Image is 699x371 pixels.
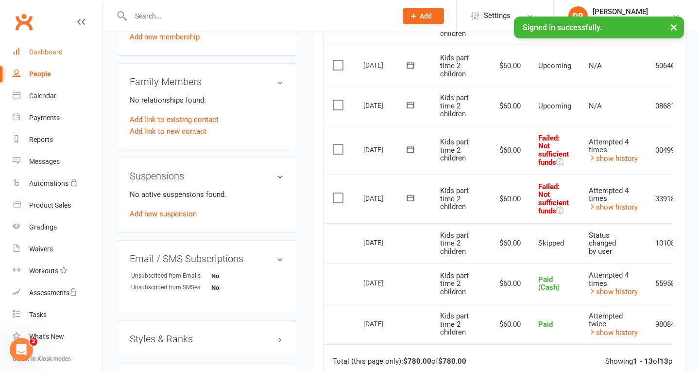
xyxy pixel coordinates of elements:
[589,186,629,203] span: Attempted 4 times
[484,5,511,27] span: Settings
[488,304,529,345] td: $60.00
[13,173,102,194] a: Automations
[538,102,571,110] span: Upcoming
[538,182,569,216] span: Failed
[538,182,569,216] span: : Not sufficient funds
[538,275,560,292] span: Paid (Cash)
[523,23,602,32] span: Signed in successfully.
[647,126,692,175] td: 0049939
[29,158,60,165] div: Messages
[29,267,58,275] div: Workouts
[13,282,102,304] a: Assessments
[440,53,469,78] span: Kids part time 2 children
[10,338,33,361] iframe: Intercom live chat
[647,86,692,126] td: 0868178
[589,102,602,110] span: N/A
[593,7,657,16] div: [PERSON_NAME]
[440,231,469,256] span: Kids part time 2 children
[589,312,623,329] span: Attempted twice
[538,61,571,70] span: Upcoming
[538,239,564,247] span: Skipped
[363,142,408,157] div: [DATE]
[363,57,408,72] div: [DATE]
[29,333,64,340] div: What's New
[29,136,53,143] div: Reports
[29,92,56,100] div: Calendar
[538,320,553,329] span: Paid
[440,138,469,162] span: Kids part time 2 children
[589,231,616,256] span: Status changed by user
[363,191,408,206] div: [DATE]
[13,129,102,151] a: Reports
[589,154,638,163] a: show history
[128,9,390,23] input: Search...
[488,175,529,223] td: $60.00
[438,357,466,366] strong: $780.00
[403,357,431,366] strong: $780.00
[363,316,408,331] div: [DATE]
[633,357,653,366] strong: 1 - 13
[488,46,529,86] td: $60.00
[13,85,102,107] a: Calendar
[130,76,283,87] h3: Family Members
[13,151,102,173] a: Messages
[29,289,77,297] div: Assessments
[647,263,692,304] td: 5595839
[420,12,432,20] span: Add
[333,357,466,366] div: Total (this page only): of
[12,10,36,34] a: Clubworx
[13,194,102,216] a: Product Sales
[589,61,602,70] span: N/A
[440,186,469,211] span: Kids part time 2 children
[29,223,57,231] div: Gradings
[589,287,638,296] a: show history
[440,271,469,296] span: Kids part time 2 children
[568,6,588,26] div: DB
[488,263,529,304] td: $60.00
[29,311,47,318] div: Tasks
[363,235,408,250] div: [DATE]
[647,46,692,86] td: 5064655
[131,271,211,281] div: Unsubscribed from Emails
[488,86,529,126] td: $60.00
[211,284,267,291] strong: No
[130,334,283,344] h3: Styles & Ranks
[30,338,37,346] span: 2
[13,107,102,129] a: Payments
[13,326,102,348] a: What's New
[29,201,71,209] div: Product Sales
[130,189,283,200] p: No active suspensions found.
[13,260,102,282] a: Workouts
[538,134,569,167] span: Failed
[660,357,668,366] strong: 13
[363,275,408,290] div: [DATE]
[647,223,692,264] td: 1010864
[403,8,444,24] button: Add
[13,41,102,63] a: Dashboard
[589,328,638,337] a: show history
[440,93,469,118] span: Kids part time 2 children
[363,98,408,113] div: [DATE]
[211,272,267,280] strong: No
[130,210,197,218] a: Add new suspension
[29,179,68,187] div: Automations
[488,223,529,264] td: $60.00
[130,171,283,181] h3: Suspensions
[29,70,51,78] div: People
[130,94,283,106] p: No relationships found.
[130,253,283,264] h3: Email / SMS Subscriptions
[593,16,657,25] div: Diamond Thai Boxing
[589,138,629,155] span: Attempted 4 times
[538,134,569,167] span: : Not sufficient funds
[13,238,102,260] a: Waivers
[589,271,629,288] span: Attempted 4 times
[131,283,211,292] div: Unsubscribed from SMSes
[29,114,60,122] div: Payments
[29,245,53,253] div: Waivers
[665,17,682,37] button: ×
[13,216,102,238] a: Gradings
[647,304,692,345] td: 9808429
[29,48,63,56] div: Dashboard
[130,114,219,125] a: Add link to existing contact
[647,175,692,223] td: 3391840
